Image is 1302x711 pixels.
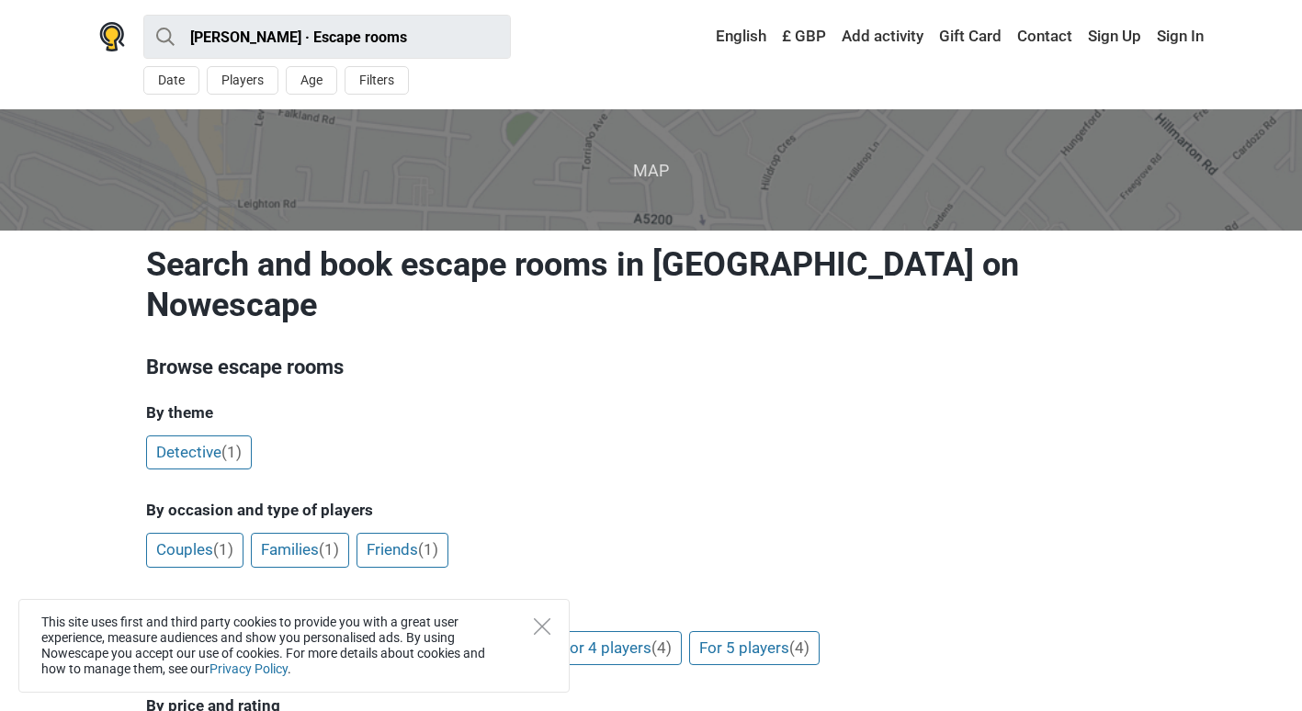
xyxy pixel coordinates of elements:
[146,244,1157,325] h1: Search and book escape rooms in [GEOGRAPHIC_DATA] on Nowescape
[651,638,672,657] span: (4)
[221,443,242,461] span: (1)
[146,403,1157,422] h5: By theme
[418,540,438,559] span: (1)
[286,66,337,95] button: Age
[209,661,288,676] a: Privacy Policy
[703,30,716,43] img: English
[789,638,810,657] span: (4)
[1083,20,1146,53] a: Sign Up
[146,353,1157,382] h3: Browse escape rooms
[213,540,233,559] span: (1)
[146,501,1157,519] h5: By occasion and type of players
[345,66,409,95] button: Filters
[1152,20,1204,53] a: Sign In
[689,631,820,666] a: For 5 players(4)
[146,533,243,568] a: Couples(1)
[319,540,339,559] span: (1)
[251,533,349,568] a: Families(1)
[777,20,831,53] a: £ GBP
[18,599,570,693] div: This site uses first and third party cookies to provide you with a great user experience, measure...
[357,533,448,568] a: Friends(1)
[1013,20,1077,53] a: Contact
[698,20,771,53] a: English
[207,66,278,95] button: Players
[837,20,928,53] a: Add activity
[934,20,1006,53] a: Gift Card
[146,599,1157,617] h5: By the number of players
[551,631,682,666] a: For 4 players(4)
[99,22,125,51] img: Nowescape logo
[143,66,199,95] button: Date
[146,435,252,470] a: Detective(1)
[534,618,550,635] button: Close
[143,15,511,59] input: try “London”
